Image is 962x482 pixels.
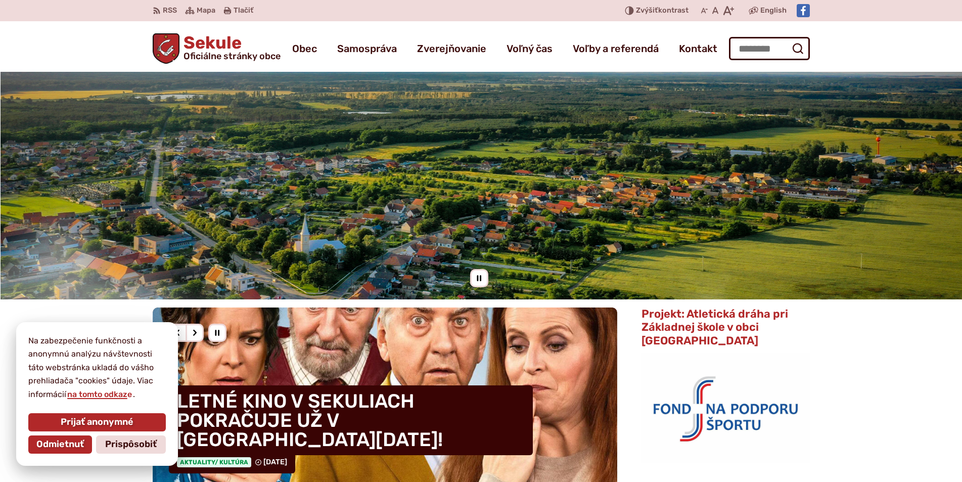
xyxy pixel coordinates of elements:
a: Samospráva [337,34,397,63]
h4: LETNÉ KINO V SEKULIACH POKRAČUJE UŽ V [GEOGRAPHIC_DATA][DATE]! [169,385,533,455]
h1: Sekule [179,34,281,61]
span: kontrast [636,7,689,15]
span: Aktuality [177,457,251,467]
a: Logo Sekule, prejsť na domovskú stránku. [153,33,281,64]
span: Prijať anonymné [61,417,133,428]
span: Zvýšiť [636,6,658,15]
span: Prispôsobiť [105,439,157,450]
a: Kontakt [679,34,717,63]
span: RSS [163,5,177,17]
a: English [758,5,789,17]
div: Pozastaviť pohyb slajdera [470,269,488,287]
button: Odmietnuť [28,435,92,454]
button: Prijať anonymné [28,413,166,431]
span: / Kultúra [215,459,248,466]
img: Prejsť na domovskú stránku [153,33,180,64]
span: [DATE] [263,458,287,466]
img: logo_fnps.png [642,353,809,462]
a: Voľný čas [507,34,553,63]
span: Mapa [197,5,215,17]
img: Prejsť na Facebook stránku [797,4,810,17]
a: na tomto odkaze [66,389,133,399]
button: Prispôsobiť [96,435,166,454]
div: Pozastaviť pohyb slajdera [208,324,226,342]
span: Projekt: Atletická dráha pri Základnej škole v obci [GEOGRAPHIC_DATA] [642,307,788,347]
span: Odmietnuť [36,439,84,450]
span: Oficiálne stránky obce [184,52,281,61]
span: English [760,5,787,17]
p: Na zabezpečenie funkčnosti a anonymnú analýzu návštevnosti táto webstránka ukladá do vášho prehli... [28,334,166,401]
a: Zverejňovanie [417,34,486,63]
a: Obec [292,34,317,63]
a: Voľby a referendá [573,34,659,63]
span: Tlačiť [234,7,253,15]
